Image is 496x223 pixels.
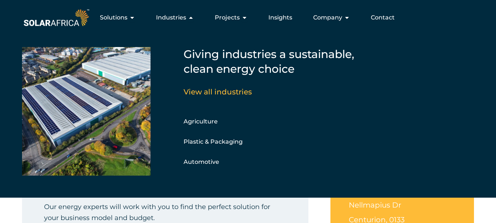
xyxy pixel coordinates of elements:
[184,118,218,125] a: Agriculture
[184,47,367,76] h5: Giving industries a sustainable, clean energy choice
[313,13,342,22] span: Company
[91,10,401,25] div: Menu Toggle
[349,201,401,209] span: Nellmapius Dr
[156,13,186,22] span: Industries
[184,158,219,165] a: Automotive
[371,13,395,22] a: Contact
[215,13,240,22] span: Projects
[184,138,243,145] a: Plastic & Packaging
[100,13,127,22] span: Solutions
[268,13,292,22] a: Insights
[91,10,401,25] nav: Menu
[184,87,252,96] a: View all industries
